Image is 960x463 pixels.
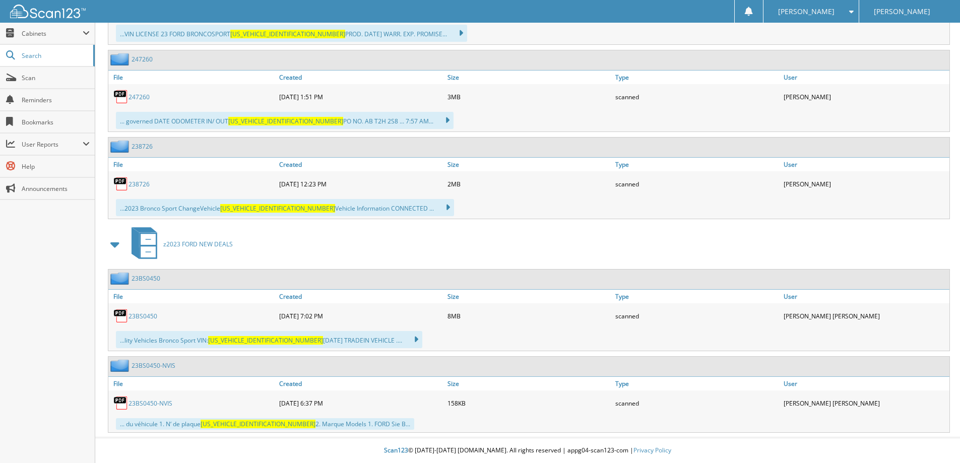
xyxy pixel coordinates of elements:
a: 23BS0450-NVIS [132,361,175,370]
span: Help [22,162,90,171]
img: PDF.png [113,308,129,323]
img: scan123-logo-white.svg [10,5,86,18]
a: User [781,290,949,303]
a: File [108,158,277,171]
img: PDF.png [113,89,129,104]
span: [US_VEHICLE_IDENTIFICATION_NUMBER] [228,117,343,125]
a: 247260 [129,93,150,101]
span: [US_VEHICLE_IDENTIFICATION_NUMBER] [201,420,315,428]
a: Type [613,290,781,303]
div: scanned [613,87,781,107]
a: File [108,377,277,390]
a: Created [277,290,445,303]
div: 8MB [445,306,613,326]
img: PDF.png [113,395,129,411]
a: Size [445,290,613,303]
a: Privacy Policy [633,446,671,454]
div: 3MB [445,87,613,107]
span: [US_VEHICLE_IDENTIFICATION_NUMBER] [230,30,345,38]
a: 23BS0450 [129,312,157,320]
a: Type [613,377,781,390]
a: 238726 [132,142,153,151]
span: Search [22,51,88,60]
iframe: Chat Widget [910,415,960,463]
div: [DATE] 7:02 PM [277,306,445,326]
a: User [781,158,949,171]
a: Created [277,377,445,390]
a: File [108,290,277,303]
a: Type [613,71,781,84]
div: [PERSON_NAME] [PERSON_NAME] [781,306,949,326]
a: Size [445,377,613,390]
span: [PERSON_NAME] [778,9,835,15]
span: Bookmarks [22,118,90,126]
div: ... governed DATE ODOMETER IN/ OUT PO NO. AB T2H 2S8 ... 7:57 AM... [116,112,454,129]
img: folder2.png [110,272,132,285]
div: [DATE] 1:51 PM [277,87,445,107]
div: scanned [613,174,781,194]
div: [DATE] 12:23 PM [277,174,445,194]
span: Scan [22,74,90,82]
a: Created [277,71,445,84]
a: 238726 [129,180,150,188]
div: [PERSON_NAME] [781,87,949,107]
span: Cabinets [22,29,83,38]
a: User [781,71,949,84]
div: [PERSON_NAME] [PERSON_NAME] [781,393,949,413]
div: ...VIN LICENSE 23 FORD BRONCOSPORT PROD. DATE] WARR. EXP. PROMISE... [116,25,467,42]
img: folder2.png [110,140,132,153]
a: Size [445,71,613,84]
span: Scan123 [384,446,408,454]
a: Type [613,158,781,171]
span: [PERSON_NAME] [874,9,930,15]
a: Created [277,158,445,171]
div: ... du véhicule 1. N‘ de plaque 2. Marque Models 1. FORD Sie B... [116,418,414,430]
span: Reminders [22,96,90,104]
div: ...lity Vehicles Bronco Sport VIN: [DATE] TRADEIN VEHICLE .... [116,331,422,348]
div: 158KB [445,393,613,413]
div: ...2023 Bronco Sport ChangeVehicle Vehicle Information CONNECTED ... [116,199,454,216]
div: scanned [613,306,781,326]
span: User Reports [22,140,83,149]
img: PDF.png [113,176,129,191]
a: 23BS0450 [132,274,160,283]
a: 247260 [132,55,153,63]
div: [PERSON_NAME] [781,174,949,194]
div: [DATE] 6:37 PM [277,393,445,413]
span: [US_VEHICLE_IDENTIFICATION_NUMBER] [208,336,323,345]
span: Announcements [22,184,90,193]
div: 2MB [445,174,613,194]
span: z2023 FORD NEW DEALS [163,240,233,248]
a: z2023 FORD NEW DEALS [125,224,233,264]
a: User [781,377,949,390]
a: File [108,71,277,84]
div: scanned [613,393,781,413]
a: Size [445,158,613,171]
span: [US_VEHICLE_IDENTIFICATION_NUMBER] [220,204,335,213]
div: © [DATE]-[DATE] [DOMAIN_NAME]. All rights reserved | appg04-scan123-com | [95,438,960,463]
a: 23BS0450-NVIS [129,399,172,408]
img: folder2.png [110,359,132,372]
img: folder2.png [110,53,132,65]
